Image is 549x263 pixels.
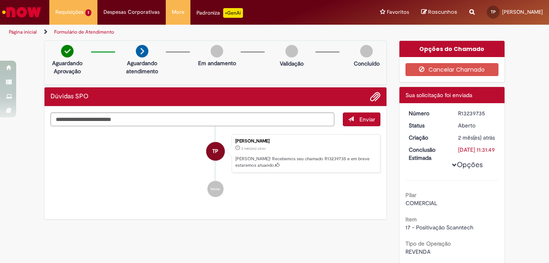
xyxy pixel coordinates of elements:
div: Thaynara Thaynara Paz [206,142,225,161]
div: 03/07/2025 15:31:44 [458,134,496,142]
h2: Dúvidas SPO Histórico de tíquete [51,93,89,100]
a: Página inicial [9,29,37,35]
li: Thaynara Thaynara Paz [51,134,380,173]
p: +GenAi [223,8,243,18]
dt: Criação [403,134,452,142]
dt: Status [403,121,452,129]
img: img-circle-grey.png [211,45,223,57]
span: REVENDA [405,248,431,255]
ul: Histórico de tíquete [51,126,380,206]
span: Requisições [55,8,84,16]
div: [PERSON_NAME] [235,139,376,144]
dt: Conclusão Estimada [403,146,452,162]
div: [DATE] 11:31:49 [458,146,496,154]
b: Item [405,216,417,223]
p: Validação [280,59,304,68]
p: [PERSON_NAME]! Recebemos seu chamado R13239735 e em breve estaremos atuando. [235,156,376,168]
button: Adicionar anexos [370,91,380,102]
ul: Trilhas de página [6,25,360,40]
span: More [172,8,184,16]
div: Aberto [458,121,496,129]
b: Tipo de Operação [405,240,451,247]
button: Cancelar Chamado [405,63,499,76]
div: Padroniza [196,8,243,18]
span: [PERSON_NAME] [502,8,543,15]
a: Formulário de Atendimento [54,29,114,35]
b: Pilar [405,191,416,199]
span: Enviar [359,116,375,123]
span: COMERCIAL [405,199,437,207]
span: TP [491,9,496,15]
button: Enviar [343,112,380,126]
div: R13239735 [458,109,496,117]
span: Favoritos [387,8,409,16]
textarea: Digite sua mensagem aqui... [51,112,334,126]
p: Aguardando Aprovação [48,59,87,75]
div: Opções do Chamado [399,41,505,57]
span: 17 - Positivação Scanntech [405,224,473,231]
span: Rascunhos [428,8,457,16]
img: check-circle-green.png [61,45,74,57]
img: img-circle-grey.png [360,45,373,57]
dt: Número [403,109,452,117]
time: 03/07/2025 14:31:44 [241,146,266,151]
p: Em andamento [198,59,236,67]
span: 2 mês(es) atrás [458,134,495,141]
a: Rascunhos [421,8,457,16]
time: 03/07/2025 14:31:44 [458,134,495,141]
span: 2 mês(es) atrás [241,146,266,151]
span: TP [212,142,218,161]
img: img-circle-grey.png [285,45,298,57]
p: Aguardando atendimento [122,59,162,75]
img: arrow-next.png [136,45,148,57]
span: Sua solicitação foi enviada [405,91,472,99]
span: 1 [85,9,91,16]
p: Concluído [354,59,380,68]
img: ServiceNow [1,4,42,20]
span: Despesas Corporativas [103,8,160,16]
